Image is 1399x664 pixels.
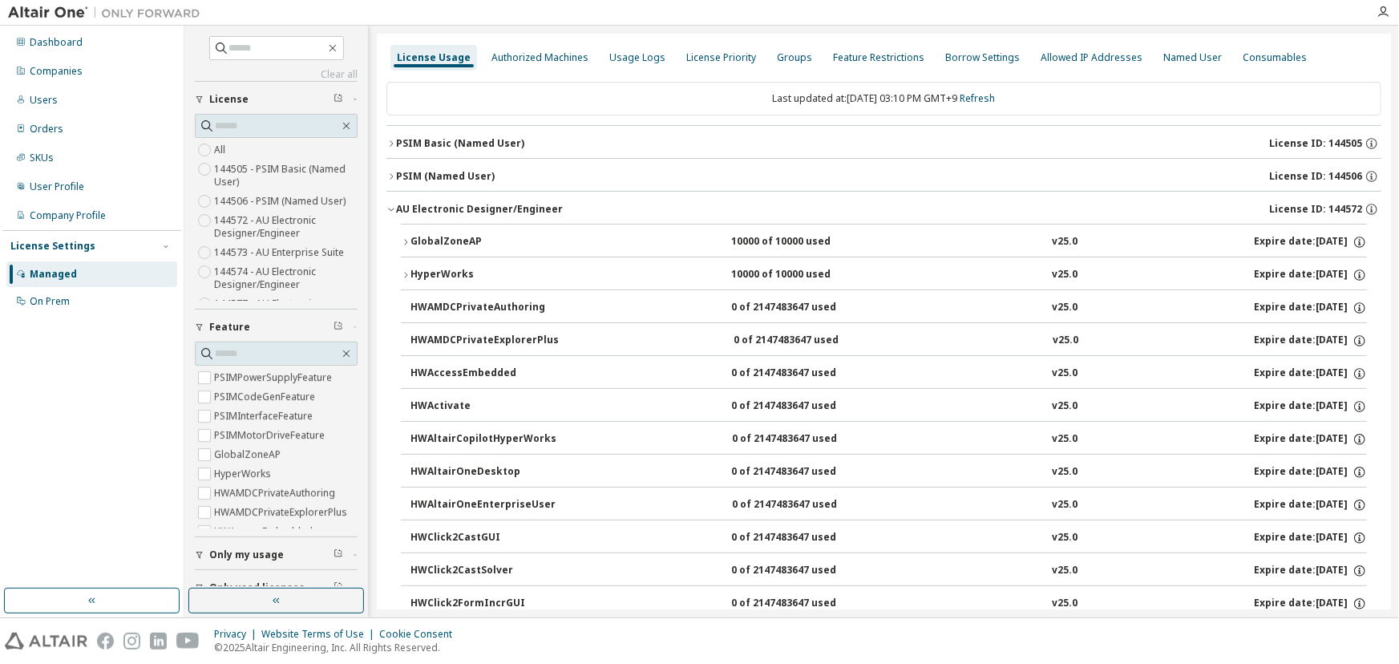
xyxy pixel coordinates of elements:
[410,301,555,315] div: HWAMDCPrivateAuthoring
[833,51,924,64] div: Feature Restrictions
[731,366,875,381] div: 0 of 2147483647 used
[10,240,95,253] div: License Settings
[1052,301,1078,315] div: v25.0
[379,628,462,641] div: Cookie Consent
[777,51,812,64] div: Groups
[396,203,563,216] div: AU Electronic Designer/Engineer
[1052,366,1078,381] div: v25.0
[1052,564,1078,578] div: v25.0
[1254,399,1367,414] div: Expire date: [DATE]
[214,211,358,243] label: 144572 - AU Electronic Designer/Engineer
[1163,51,1222,64] div: Named User
[410,586,1367,621] button: HWClick2FormIncrGUI0 of 2147483647 usedv25.0Expire date:[DATE]
[491,51,588,64] div: Authorized Machines
[1254,235,1367,249] div: Expire date: [DATE]
[1254,498,1367,512] div: Expire date: [DATE]
[334,581,343,594] span: Clear filter
[410,455,1367,490] button: HWAltairOneDesktop0 of 2147483647 usedv25.0Expire date:[DATE]
[410,564,555,578] div: HWClick2CastSolver
[410,520,1367,556] button: HWClick2CastGUI0 of 2147483647 usedv25.0Expire date:[DATE]
[214,368,335,387] label: PSIMPowerSupplyFeature
[945,51,1020,64] div: Borrow Settings
[386,159,1381,194] button: PSIM (Named User)License ID: 144506
[732,498,876,512] div: 0 of 2147483647 used
[732,432,876,447] div: 0 of 2147483647 used
[30,152,54,164] div: SKUs
[731,235,875,249] div: 10000 of 10000 used
[396,170,495,183] div: PSIM (Named User)
[410,488,1367,523] button: HWAltairOneEnterpriseUser0 of 2147483647 usedv25.0Expire date:[DATE]
[731,564,875,578] div: 0 of 2147483647 used
[734,334,878,348] div: 0 of 2147483647 used
[214,522,316,541] label: HWAccessEmbedded
[30,209,106,222] div: Company Profile
[410,597,555,611] div: HWClick2FormIncrGUI
[731,465,875,480] div: 0 of 2147483647 used
[410,399,555,414] div: HWActivate
[334,93,343,106] span: Clear filter
[214,503,350,522] label: HWAMDCPrivateExplorerPlus
[410,553,1367,589] button: HWClick2CastSolver0 of 2147483647 usedv25.0Expire date:[DATE]
[214,140,228,160] label: All
[8,5,208,21] img: Altair One
[960,91,996,105] a: Refresh
[410,356,1367,391] button: HWAccessEmbedded0 of 2147483647 usedv25.0Expire date:[DATE]
[397,51,471,64] div: License Usage
[410,389,1367,424] button: HWActivate0 of 2147483647 usedv25.0Expire date:[DATE]
[1052,268,1078,282] div: v25.0
[214,426,328,445] label: PSIMMotorDriveFeature
[401,257,1367,293] button: HyperWorks10000 of 10000 usedv25.0Expire date:[DATE]
[1254,301,1367,315] div: Expire date: [DATE]
[1254,366,1367,381] div: Expire date: [DATE]
[195,82,358,117] button: License
[1254,564,1367,578] div: Expire date: [DATE]
[97,633,114,650] img: facebook.svg
[123,633,140,650] img: instagram.svg
[214,160,358,192] label: 144505 - PSIM Basic (Named User)
[410,465,555,480] div: HWAltairOneDesktop
[214,464,274,484] label: HyperWorks
[410,268,555,282] div: HyperWorks
[396,137,524,150] div: PSIM Basic (Named User)
[150,633,167,650] img: linkedin.svg
[731,399,875,414] div: 0 of 2147483647 used
[1254,432,1367,447] div: Expire date: [DATE]
[30,295,70,308] div: On Prem
[410,422,1367,457] button: HWAltairCopilotHyperWorks0 of 2147483647 usedv25.0Expire date:[DATE]
[214,628,261,641] div: Privacy
[386,126,1381,161] button: PSIM Basic (Named User)License ID: 144505
[1052,235,1078,249] div: v25.0
[261,628,379,641] div: Website Terms of Use
[334,321,343,334] span: Clear filter
[209,93,249,106] span: License
[214,243,347,262] label: 144573 - AU Enterprise Suite
[1053,334,1079,348] div: v25.0
[1052,597,1078,611] div: v25.0
[1052,498,1078,512] div: v25.0
[209,549,284,561] span: Only my usage
[30,123,63,136] div: Orders
[386,192,1381,227] button: AU Electronic Designer/EngineerLicense ID: 144572
[214,387,318,407] label: PSIMCodeGenFeature
[1243,51,1307,64] div: Consumables
[410,498,556,512] div: HWAltairOneEnterpriseUser
[209,321,250,334] span: Feature
[1254,531,1367,545] div: Expire date: [DATE]
[410,531,555,545] div: HWClick2CastGUI
[195,68,358,81] a: Clear all
[410,290,1367,326] button: HWAMDCPrivateAuthoring0 of 2147483647 usedv25.0Expire date:[DATE]
[1052,531,1078,545] div: v25.0
[401,225,1367,260] button: GlobalZoneAP10000 of 10000 usedv25.0Expire date:[DATE]
[1254,465,1367,480] div: Expire date: [DATE]
[1269,137,1362,150] span: License ID: 144505
[214,445,284,464] label: GlobalZoneAP
[410,432,556,447] div: HWAltairCopilotHyperWorks
[30,36,83,49] div: Dashboard
[1254,597,1367,611] div: Expire date: [DATE]
[609,51,665,64] div: Usage Logs
[214,641,462,654] p: © 2025 Altair Engineering, Inc. All Rights Reserved.
[30,268,77,281] div: Managed
[1053,432,1078,447] div: v25.0
[214,484,338,503] label: HWAMDCPrivateAuthoring
[214,407,316,426] label: PSIMInterfaceFeature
